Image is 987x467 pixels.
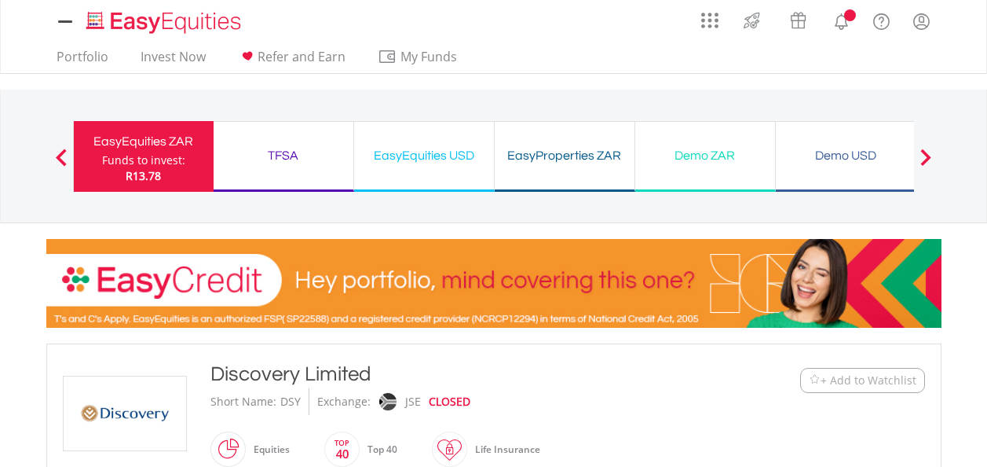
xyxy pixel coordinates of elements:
a: My Profile [901,4,941,39]
span: Refer and Earn [258,48,345,65]
div: Exchange: [317,388,371,415]
a: Portfolio [50,49,115,73]
button: Previous [46,156,77,172]
img: EasyCredit Promotion Banner [46,239,941,328]
img: grid-menu-icon.svg [701,12,718,29]
div: Short Name: [210,388,276,415]
img: EasyEquities_Logo.png [83,9,247,35]
div: CLOSED [429,388,470,415]
div: EasyEquities ZAR [83,131,204,153]
img: Watchlist [809,374,821,386]
div: Funds to invest: [102,153,185,168]
a: Refer and Earn [232,49,352,73]
div: EasyProperties ZAR [504,145,625,167]
img: EQU.ZA.DSY.png [66,377,184,450]
a: FAQ's and Support [861,4,901,35]
a: Home page [80,4,247,35]
button: Next [910,156,941,172]
span: + Add to Watchlist [821,373,916,388]
div: EasyEquities USD [364,145,484,167]
a: AppsGrid [691,4,729,29]
div: Demo USD [785,145,906,167]
div: DSY [280,388,301,415]
div: TFSA [223,145,344,167]
img: thrive-v2.svg [739,8,765,33]
a: Vouchers [775,4,821,33]
a: Invest Now [134,49,212,73]
span: R13.78 [126,168,161,183]
a: Notifications [821,4,861,35]
button: Watchlist + Add to Watchlist [800,368,925,393]
div: JSE [405,388,421,415]
div: Demo ZAR [645,145,766,167]
img: vouchers-v2.svg [785,8,811,33]
span: My Funds [378,46,481,67]
img: jse.png [378,393,396,410]
div: Discovery Limited [210,360,704,388]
